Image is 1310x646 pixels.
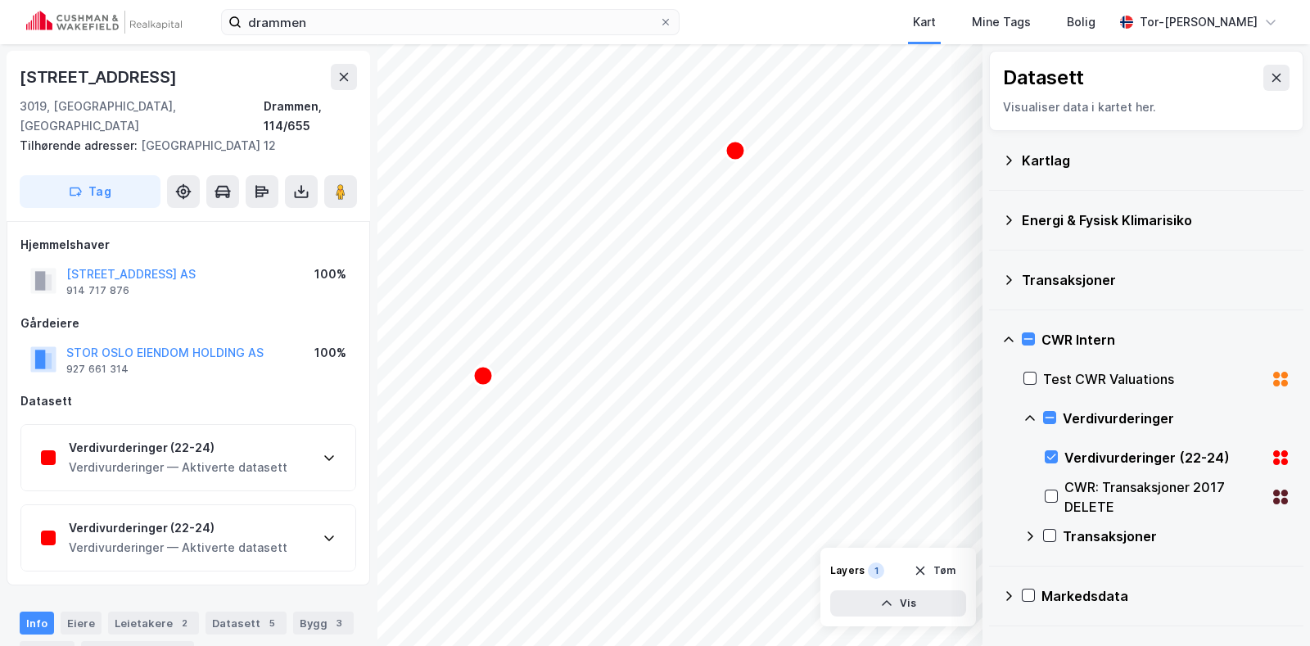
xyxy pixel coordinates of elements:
div: CWR: Transaksjoner 2017 DELETE [1064,477,1264,517]
div: Mine Tags [972,12,1031,32]
div: Visualiser data i kartet her. [1003,97,1290,117]
div: Layers [830,564,865,577]
div: Info [20,612,54,635]
div: Datasett [20,391,356,411]
div: Datasett [1003,65,1084,91]
div: 5 [264,615,280,631]
div: Datasett [206,612,287,635]
div: 100% [314,343,346,363]
input: Søk på adresse, matrikkel, gårdeiere, leietakere eller personer [242,10,659,34]
div: Verdivurderinger — Aktiverte datasett [69,538,287,558]
div: Verdivurderinger (22-24) [1064,448,1264,468]
img: cushman-wakefield-realkapital-logo.202ea83816669bd177139c58696a8fa1.svg [26,11,182,34]
div: Energi & Fysisk Klimarisiko [1022,210,1290,230]
div: [STREET_ADDRESS] [20,64,180,90]
div: Gårdeiere [20,314,356,333]
div: Test CWR Valuations [1043,369,1264,389]
div: Drammen, 114/655 [264,97,357,136]
div: [GEOGRAPHIC_DATA] 12 [20,136,344,156]
div: Hjemmelshaver [20,235,356,255]
div: 3019, [GEOGRAPHIC_DATA], [GEOGRAPHIC_DATA] [20,97,264,136]
div: 1 [868,562,884,579]
div: Leietakere [108,612,199,635]
div: Transaksjoner [1022,270,1290,290]
button: Tøm [903,558,966,584]
div: Bygg [293,612,354,635]
div: Map marker [725,141,745,160]
button: Vis [830,590,966,617]
div: Transaksjoner [1063,526,1290,546]
div: Map marker [473,366,493,386]
div: 100% [314,264,346,284]
div: Kart [913,12,936,32]
div: Bolig [1067,12,1095,32]
div: Verdivurderinger [1063,409,1290,428]
div: Kartlag [1022,151,1290,170]
div: 914 717 876 [66,284,129,297]
div: Verdivurderinger (22-24) [69,518,287,538]
div: 927 661 314 [66,363,129,376]
div: 3 [331,615,347,631]
div: CWR Intern [1041,330,1290,350]
div: Verdivurderinger — Aktiverte datasett [69,458,287,477]
div: Tor-[PERSON_NAME] [1140,12,1258,32]
div: Kontrollprogram for chat [1228,567,1310,646]
span: Tilhørende adresser: [20,138,141,152]
div: Eiere [61,612,102,635]
iframe: Chat Widget [1228,567,1310,646]
div: Verdivurderinger (22-24) [69,438,287,458]
div: Markedsdata [1041,586,1290,606]
div: 2 [176,615,192,631]
button: Tag [20,175,160,208]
